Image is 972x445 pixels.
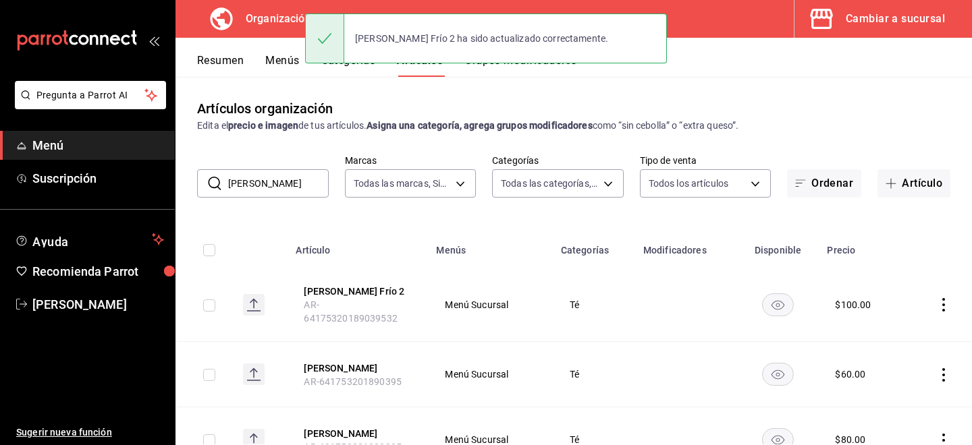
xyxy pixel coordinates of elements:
[304,376,402,387] span: AR-641753201890395
[32,231,146,247] span: Ayuda
[787,169,861,198] button: Ordenar
[235,11,420,27] h3: Organización - Green Rhino (Cdmx)
[445,369,535,379] span: Menú Sucursal
[9,98,166,112] a: Pregunta a Parrot AI
[553,225,635,268] th: Categorías
[228,120,298,131] strong: precio e imagen
[148,35,159,46] button: open_drawer_menu
[15,81,166,109] button: Pregunta a Parrot AI
[835,367,865,381] div: $ 60.00
[197,54,972,77] div: navigation tabs
[570,435,618,444] span: Té
[649,177,729,190] span: Todos los artículos
[32,169,164,187] span: Suscripción
[228,170,329,197] input: Buscar artículo
[304,361,412,375] button: edit-product-location
[288,225,428,268] th: Artículo
[937,368,950,382] button: actions
[304,427,412,440] button: edit-product-location
[16,425,164,440] span: Sugerir nueva función
[878,169,950,198] button: Artículo
[32,262,164,280] span: Recomienda Parrot
[819,225,906,268] th: Precio
[304,285,412,298] button: edit-product-location
[570,369,618,379] span: Té
[354,177,452,190] span: Todas las marcas, Sin marca
[197,119,950,133] div: Edita el de tus artículos. como “sin cebolla” o “extra queso”.
[445,300,535,309] span: Menú Sucursal
[36,88,145,102] span: Pregunta a Parrot AI
[501,177,599,190] span: Todas las categorías, Sin categoría
[640,156,772,165] label: Tipo de venta
[428,225,552,268] th: Menús
[304,299,398,324] span: AR-64175320189039532
[32,295,164,314] span: [PERSON_NAME]
[367,120,592,131] strong: Asigna una categoría, agrega grupos modificadores
[344,24,619,53] div: [PERSON_NAME] Frío 2 ha sido actualizado correctamente.
[32,136,164,154] span: Menú
[737,225,819,268] th: Disponible
[762,293,794,316] button: availability-product
[265,54,299,77] button: Menús
[445,435,535,444] span: Menú Sucursal
[846,9,945,28] div: Cambiar a sucursal
[197,54,244,77] button: Resumen
[762,363,794,386] button: availability-product
[197,98,333,119] div: Artículos organización
[492,156,624,165] label: Categorías
[835,298,871,311] div: $ 100.00
[345,156,477,165] label: Marcas
[635,225,737,268] th: Modificadores
[570,300,618,309] span: Té
[937,298,950,311] button: actions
